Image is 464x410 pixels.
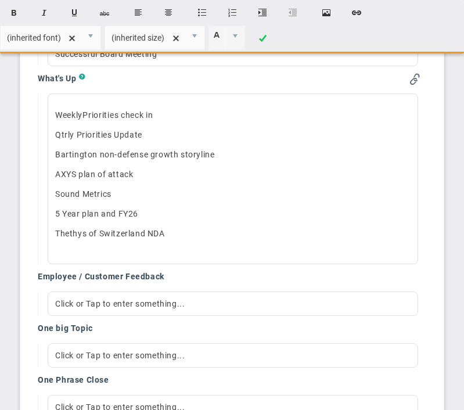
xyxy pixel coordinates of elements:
[154,2,182,24] button: Center text
[124,2,152,24] button: Align text left
[55,229,165,238] span: Thethys of Switzerland NDA
[312,2,340,24] button: Insert image
[249,28,276,50] a: Done!
[1,26,81,49] input: Font Name
[38,271,164,282] h4: Employee / Customer Feedback
[249,2,276,24] button: Indent
[60,2,88,24] button: Underline
[38,375,109,385] h4: One Phrase Close
[82,110,153,120] span: Priorities check in
[55,110,82,120] span: Weekly
[48,292,418,316] div: Click or Tap to enter something...
[188,2,216,24] button: Insert unordered list
[208,26,245,50] span: Current selected color is rgba(255, 255, 255, 0)
[225,26,244,49] span: select
[218,2,246,24] button: Insert ordered list
[55,129,411,141] p: Qtrly Priorities Update
[48,42,418,66] div: Successful Board Meeting
[48,343,418,368] div: Click or Tap to enter something...
[30,2,58,24] button: Italic
[343,2,371,24] button: Insert hyperlink
[55,168,411,180] p: AXYS plan of attack
[38,323,93,333] h4: One big Topic
[81,26,100,49] span: select
[55,208,411,220] p: 5 Year plan and FY26
[105,26,185,49] input: Font Size
[55,188,411,200] p: Sound Metrics
[55,149,411,160] p: Bartington non-defense growth storyline
[38,73,79,84] h4: What's Up
[185,26,204,49] span: select
[91,2,118,24] button: Strikethrough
